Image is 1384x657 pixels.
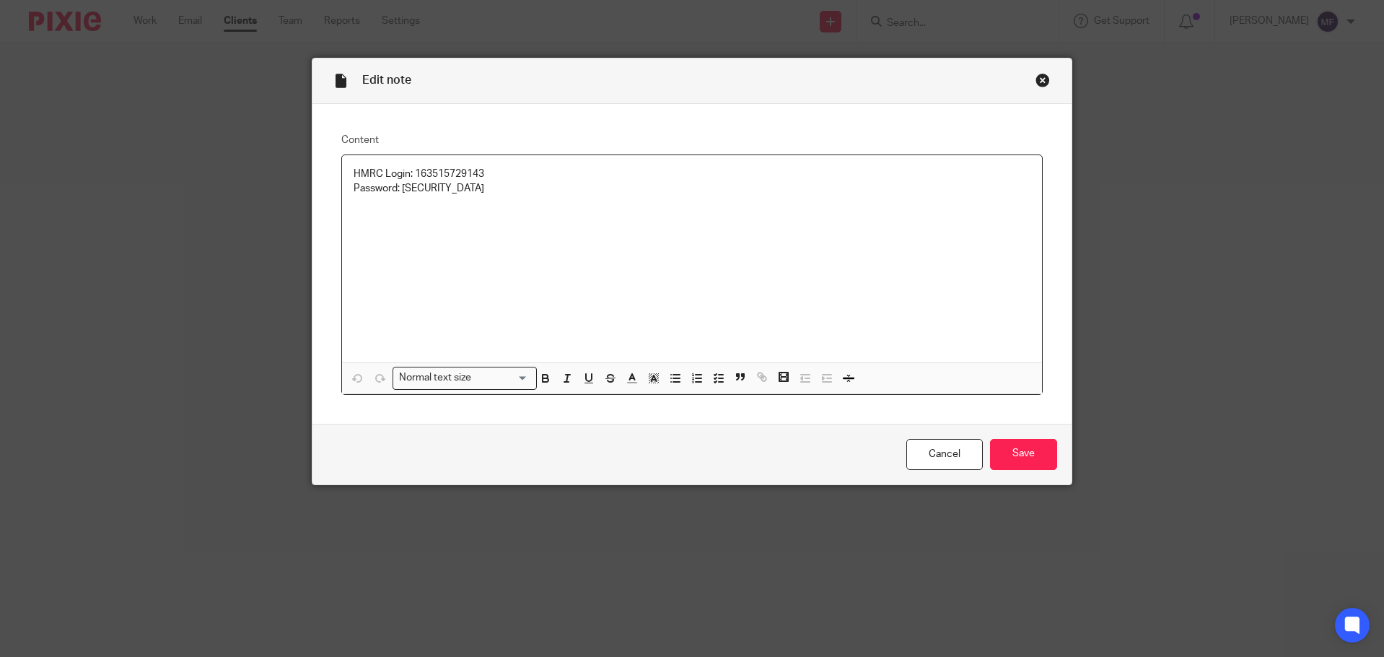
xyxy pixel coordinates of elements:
[396,370,475,386] span: Normal text size
[362,74,411,86] span: Edit note
[1035,73,1050,87] div: Close this dialog window
[341,133,1043,147] label: Content
[906,439,983,470] a: Cancel
[354,181,1031,196] p: Password: [SECURITY_DATA]
[393,367,537,389] div: Search for option
[354,167,1031,181] p: HMRC Login: 163515729143
[476,370,527,386] input: Search for option
[990,439,1057,470] input: Save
